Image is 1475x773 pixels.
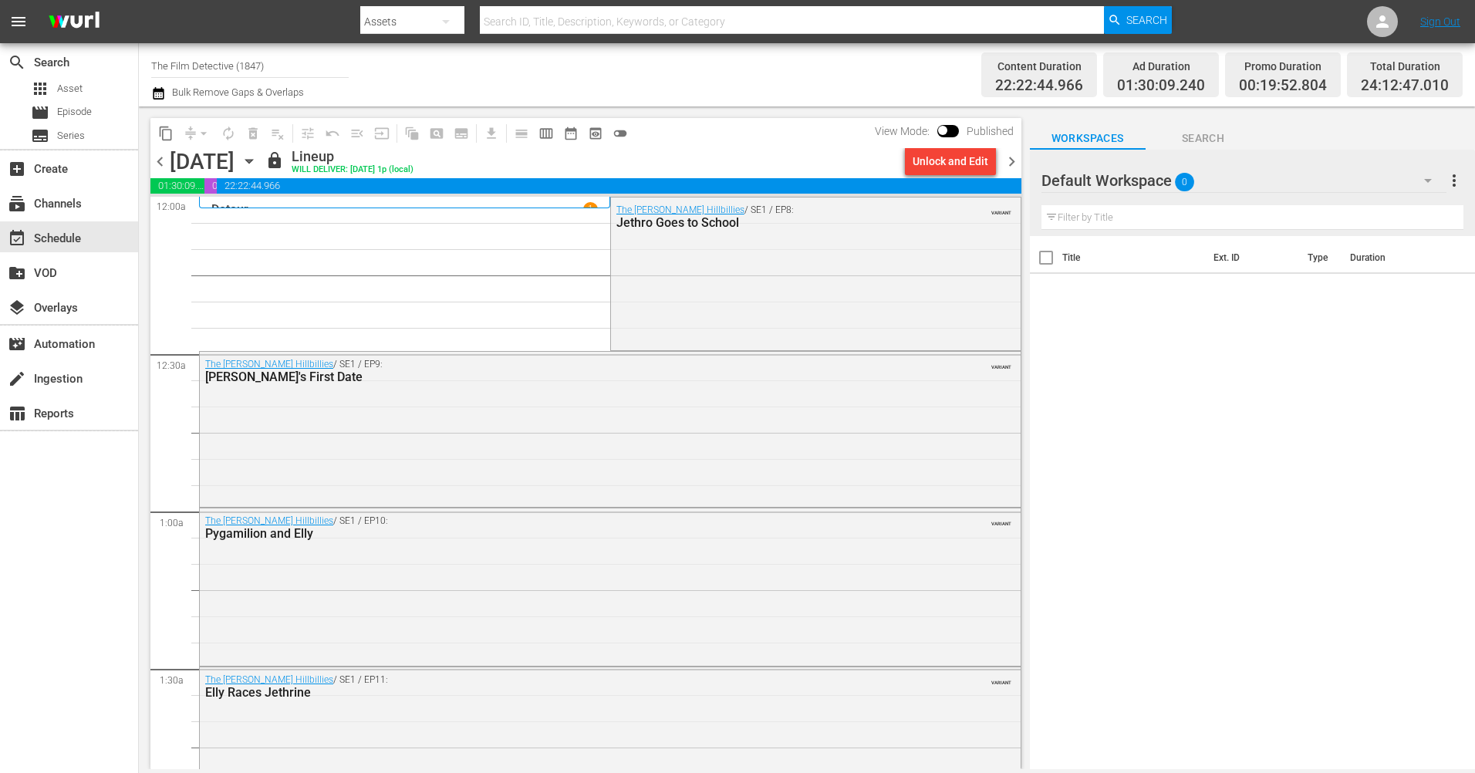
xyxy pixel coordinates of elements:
[1341,236,1433,279] th: Duration
[8,160,26,178] span: Create
[170,86,304,98] span: Bulk Remove Gaps & Overlaps
[205,515,930,541] div: / SE1 / EP10:
[613,126,628,141] span: toggle_off
[320,121,345,146] span: Revert to Primary Episode
[205,674,333,685] a: The [PERSON_NAME] Hillbillies
[1126,6,1167,34] span: Search
[1298,236,1341,279] th: Type
[8,53,26,72] span: Search
[211,202,248,217] p: Detour
[616,215,938,230] div: Jethro Goes to School
[449,121,474,146] span: Create Series Block
[31,103,49,122] span: Episode
[1204,236,1298,279] th: Ext. ID
[150,152,170,171] span: chevron_left
[205,515,333,526] a: The [PERSON_NAME] Hillbillies
[959,125,1021,137] span: Published
[937,125,948,136] span: Toggle to switch from Published to Draft view.
[616,204,744,215] a: The [PERSON_NAME] Hillbillies
[205,370,930,384] div: [PERSON_NAME]'s First Date
[8,299,26,317] span: Overlays
[265,121,290,146] span: Clear Lineup
[1239,77,1327,95] span: 00:19:52.804
[1445,162,1463,199] button: more_vert
[991,673,1011,685] span: VARIANT
[205,674,930,700] div: / SE1 / EP11:
[205,359,333,370] a: The [PERSON_NAME] Hillbillies
[57,104,92,120] span: Episode
[995,56,1083,77] div: Content Duration
[265,151,284,170] span: lock
[913,147,988,175] div: Unlock and Edit
[217,178,1021,194] span: 22:22:44.966
[31,127,49,145] span: Series
[9,12,28,31] span: menu
[8,335,26,353] span: Automation
[616,204,938,230] div: / SE1 / EP8:
[1146,129,1261,148] span: Search
[1117,56,1205,77] div: Ad Duration
[867,125,937,137] span: View Mode:
[1361,56,1449,77] div: Total Duration
[588,204,593,214] p: 1
[8,404,26,423] span: Reports
[583,121,608,146] span: View Backup
[1420,15,1460,28] a: Sign Out
[905,147,996,175] button: Unlock and Edit
[991,203,1011,215] span: VARIANT
[1445,171,1463,190] span: more_vert
[8,229,26,248] span: Schedule
[290,118,320,148] span: Customize Events
[158,126,174,141] span: content_copy
[534,121,559,146] span: Week Calendar View
[991,357,1011,370] span: VARIANT
[57,128,85,143] span: Series
[292,148,413,165] div: Lineup
[991,514,1011,526] span: VARIANT
[154,121,178,146] span: Copy Lineup
[1361,77,1449,95] span: 24:12:47.010
[37,4,111,40] img: ans4CAIJ8jUAAAAAAAAAAAAAAAAAAAAAAAAgQb4GAAAAAAAAAAAAAAAAAAAAAAAAJMjXAAAAAAAAAAAAAAAAAAAAAAAAgAT5G...
[170,149,235,174] div: [DATE]
[205,685,930,700] div: Elly Races Jethrine
[8,264,26,282] span: VOD
[1239,56,1327,77] div: Promo Duration
[504,118,534,148] span: Day Calendar View
[150,178,204,194] span: 01:30:09.240
[292,165,413,175] div: WILL DELIVER: [DATE] 1p (local)
[1062,236,1205,279] th: Title
[563,126,579,141] span: date_range_outlined
[1104,6,1172,34] button: Search
[588,126,603,141] span: preview_outlined
[8,370,26,388] span: Ingestion
[538,126,554,141] span: calendar_view_week_outlined
[370,121,394,146] span: Update Metadata from Key Asset
[1117,77,1205,95] span: 01:30:09.240
[8,194,26,213] span: Channels
[424,121,449,146] span: Create Search Block
[559,121,583,146] span: Month Calendar View
[1030,129,1146,148] span: Workspaces
[178,121,216,146] span: Remove Gaps & Overlaps
[31,79,49,98] span: Asset
[57,81,83,96] span: Asset
[205,359,930,384] div: / SE1 / EP9:
[995,77,1083,95] span: 22:22:44.966
[216,121,241,146] span: Loop Content
[1041,159,1446,202] div: Default Workspace
[204,178,217,194] span: 00:19:52.804
[1002,152,1021,171] span: chevron_right
[474,118,504,148] span: Download as CSV
[394,118,424,148] span: Refresh All Search Blocks
[345,121,370,146] span: Fill episodes with ad slates
[1175,166,1194,198] span: 0
[608,121,633,146] span: 24 hours Lineup View is OFF
[205,526,930,541] div: Pygamilion and Elly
